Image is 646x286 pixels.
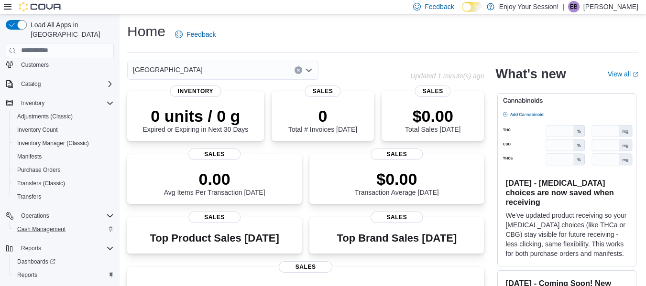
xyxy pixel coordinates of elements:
[17,78,44,90] button: Catalog
[21,99,44,107] span: Inventory
[17,59,53,71] a: Customers
[405,106,460,133] div: Total Sales [DATE]
[355,169,439,196] div: Transaction Average [DATE]
[13,178,114,189] span: Transfers (Classic)
[10,268,118,282] button: Reports
[568,1,580,12] div: Eve Bachmeier
[21,212,49,220] span: Operations
[371,212,423,223] span: Sales
[505,211,628,258] p: We've updated product receiving so your [MEDICAL_DATA] choices (like THCa or CBG) stay visible fo...
[583,1,638,12] p: [PERSON_NAME]
[17,271,37,279] span: Reports
[17,97,48,109] button: Inventory
[495,66,566,82] h2: What's new
[150,233,279,244] h3: Top Product Sales [DATE]
[13,191,45,202] a: Transfers
[10,123,118,137] button: Inventory Count
[21,80,41,88] span: Catalog
[13,223,69,235] a: Cash Management
[13,164,65,176] a: Purchase Orders
[13,178,69,189] a: Transfers (Classic)
[570,1,578,12] span: EB
[337,233,457,244] h3: Top Brand Sales [DATE]
[142,106,248,133] div: Expired or Expiring in Next 30 Days
[188,212,241,223] span: Sales
[13,256,114,267] span: Dashboards
[2,242,118,255] button: Reports
[10,190,118,203] button: Transfers
[17,126,58,134] span: Inventory Count
[17,210,114,222] span: Operations
[27,20,114,39] span: Load All Apps in [GEOGRAPHIC_DATA]
[17,180,65,187] span: Transfers (Classic)
[17,139,89,147] span: Inventory Manager (Classic)
[10,150,118,163] button: Manifests
[142,106,248,126] p: 0 units / 0 g
[17,210,53,222] button: Operations
[425,2,454,11] span: Feedback
[13,151,114,162] span: Manifests
[305,66,313,74] button: Open list of options
[2,77,118,91] button: Catalog
[13,191,114,202] span: Transfers
[505,178,628,207] h3: [DATE] - [MEDICAL_DATA] choices are now saved when receiving
[279,261,332,273] span: Sales
[13,269,114,281] span: Reports
[13,223,114,235] span: Cash Management
[10,255,118,268] a: Dashboards
[355,169,439,189] p: $0.00
[17,225,66,233] span: Cash Management
[13,151,45,162] a: Manifests
[13,138,114,149] span: Inventory Manager (Classic)
[164,169,265,196] div: Avg Items Per Transaction [DATE]
[21,244,41,252] span: Reports
[410,72,484,80] p: Updated 1 minute(s) ago
[13,269,41,281] a: Reports
[2,96,118,110] button: Inventory
[186,30,216,39] span: Feedback
[562,1,564,12] p: |
[371,148,423,160] span: Sales
[10,163,118,177] button: Purchase Orders
[170,85,221,97] span: Inventory
[133,64,203,75] span: [GEOGRAPHIC_DATA]
[171,25,219,44] a: Feedback
[2,209,118,222] button: Operations
[295,66,302,74] button: Clear input
[21,61,49,69] span: Customers
[462,2,482,12] input: Dark Mode
[415,85,451,97] span: Sales
[13,111,77,122] a: Adjustments (Classic)
[405,106,460,126] p: $0.00
[17,193,41,201] span: Transfers
[19,2,62,11] img: Cova
[17,153,42,160] span: Manifests
[188,148,241,160] span: Sales
[13,111,114,122] span: Adjustments (Classic)
[608,70,638,78] a: View allExternal link
[13,164,114,176] span: Purchase Orders
[17,58,114,70] span: Customers
[17,78,114,90] span: Catalog
[164,169,265,189] p: 0.00
[288,106,357,133] div: Total # Invoices [DATE]
[305,85,340,97] span: Sales
[288,106,357,126] p: 0
[13,256,59,267] a: Dashboards
[10,222,118,236] button: Cash Management
[17,258,55,265] span: Dashboards
[17,243,114,254] span: Reports
[13,124,114,136] span: Inventory Count
[10,137,118,150] button: Inventory Manager (Classic)
[499,1,559,12] p: Enjoy Your Session!
[2,57,118,71] button: Customers
[13,124,62,136] a: Inventory Count
[17,243,45,254] button: Reports
[10,177,118,190] button: Transfers (Classic)
[13,138,93,149] a: Inventory Manager (Classic)
[127,22,165,41] h1: Home
[17,97,114,109] span: Inventory
[17,166,61,174] span: Purchase Orders
[17,113,73,120] span: Adjustments (Classic)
